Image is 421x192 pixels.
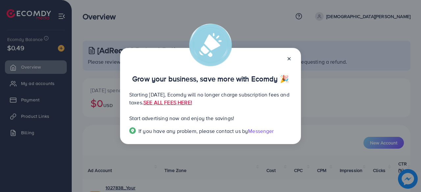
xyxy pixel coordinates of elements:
a: SEE ALL FEES HERE! [143,99,192,106]
span: If you have any problem, please contact us by [138,127,248,135]
span: Messenger [248,127,274,135]
img: Popup guide [129,127,136,134]
p: Starting [DATE], Ecomdy will no longer charge subscription fees and taxes. [129,91,292,106]
p: Grow your business, save more with Ecomdy 🎉 [129,75,292,83]
img: alert [189,24,232,66]
p: Start advertising now and enjoy the savings! [129,114,292,122]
